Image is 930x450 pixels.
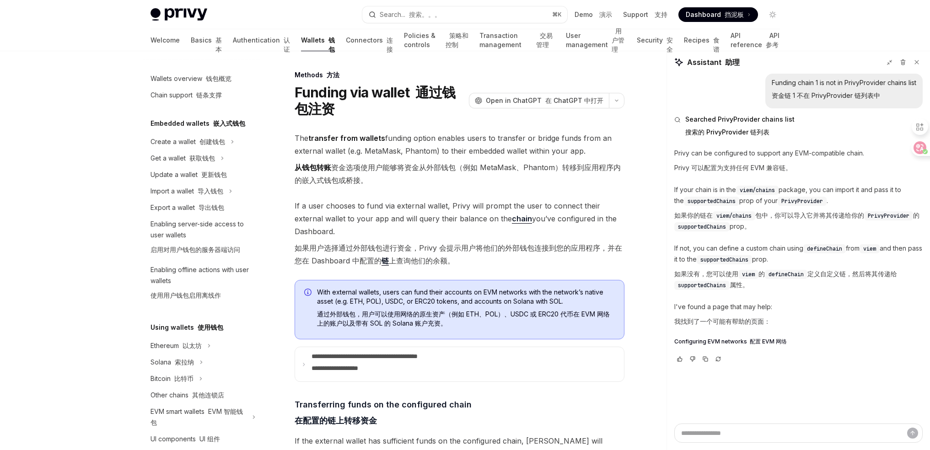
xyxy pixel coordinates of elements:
a: Support 支持 [623,10,667,19]
div: Methods [295,70,624,80]
span: defineChain [769,271,804,278]
div: Update a wallet [151,169,227,180]
span: viem/chains [740,187,775,194]
a: Export a wallet 导出钱包 [143,199,260,216]
a: chain [512,214,532,224]
div: Ethereum [151,340,202,351]
div: UI components [151,434,220,445]
font: 使用钱包 [198,323,223,331]
a: User management 用户管理 [566,29,626,51]
font: 在配置的链上转移资金 [295,416,377,425]
button: Vote that response was not good [687,354,698,364]
font: 导出钱包 [199,204,224,211]
font: 链条支撑 [196,91,222,99]
span: supportedChains [688,198,736,205]
font: 其他连锁店 [192,391,224,399]
button: Create a wallet 创建钱包 [143,134,260,150]
font: 如果没有，您可以使用 的 定义自定义链，然后将其传递给 属性。 [674,270,897,289]
span: With external wallets, users can fund their accounts on EVM networks with the network’s native as... [317,288,615,332]
a: Welcome [151,29,180,51]
font: 通过钱包注资 [295,84,456,117]
div: Bitcoin [151,373,194,384]
span: viem [742,271,755,278]
font: 连接 [387,36,393,53]
a: Authentication 认证 [233,29,290,51]
div: Enabling server-side access to user wallets [151,219,255,259]
a: Transaction management 交易管理 [479,29,555,51]
font: 基本 [215,36,222,53]
a: Enabling offline actions with user wallets使用用户钱包启用离线作 [143,262,260,307]
div: Create a wallet [151,136,225,147]
span: Open in ChatGPT [486,96,603,105]
font: 用户管理 [612,27,624,53]
font: 获取钱包 [189,154,215,162]
span: Dashboard [686,10,744,19]
button: EVM smart wallets EVM 智能钱包 [143,403,260,431]
span: ⌘ K [552,11,562,18]
div: EVM smart wallets [151,406,247,428]
font: 资金链 1 不在 PrivyProvider 链列表中 [772,91,880,99]
a: Demo 演示 [575,10,612,19]
a: Security 安全 [637,29,673,51]
p: If not, you can define a custom chain using from and then pass it to the prop. [674,243,923,294]
button: Reload last chat [713,354,724,364]
strong: transfer from wallets [308,134,385,143]
div: Search... [380,9,441,20]
font: API 参考 [766,32,779,48]
button: Copy chat response [700,354,711,364]
span: Searched PrivyProvider chains list [685,115,795,140]
font: 配置 EVM 网络 [750,338,787,345]
font: 以太坊 [183,342,202,349]
div: Get a wallet [151,153,215,164]
button: Toggle dark mode [765,7,780,22]
a: UI components UI 组件 [143,431,260,447]
div: Solana [151,357,194,368]
font: 认证 [284,36,290,53]
font: 安全 [667,36,673,53]
strong: 从钱包转账 [295,163,331,172]
button: Searched PrivyProvider chains list搜索的 PrivyProvider 链列表 [674,115,923,140]
div: Enabling offline actions with user wallets [151,264,255,305]
a: API reference API 参考 [731,29,780,51]
span: Configuring EVM networks [674,338,787,345]
a: Update a wallet 更新钱包 [143,166,260,183]
font: 嵌入式钱包 [213,119,245,127]
font: 支持 [655,11,667,18]
font: 如果你的链在 包中，你可以导入它并将其传递给你的 的 prop。 [674,211,919,230]
font: 挡泥板 [725,11,744,18]
a: Configuring EVM networks 配置 EVM 网络 [674,338,923,345]
font: 创建钱包 [199,138,225,145]
span: PrivyProvider [868,212,909,220]
span: supportedChains [700,256,748,263]
div: Funding chain 1 is not in PrivyProvider chains list [772,78,916,104]
a: Chain support 链条支撑 [143,87,260,103]
span: defineChain [807,245,842,252]
span: PrivyProvider [781,198,823,205]
button: Bitcoin 比特币 [143,370,260,387]
font: 钱包 [328,36,335,53]
button: Send message [907,428,918,439]
font: 方法 [327,71,339,79]
a: Enabling server-side access to user wallets启用对用户钱包的服务器端访问 [143,216,260,262]
span: supportedChains [678,282,726,289]
span: supportedChains [678,223,726,230]
img: light logo [151,8,207,21]
button: Search... 搜索。。。⌘K [362,6,567,23]
a: Wallets 钱包 [301,29,335,51]
div: Chain support [151,90,222,101]
font: 策略和控制 [446,32,468,48]
div: Other chains [151,390,224,401]
font: 比特币 [174,375,194,382]
p: I've found a page that may help: [674,301,923,331]
a: Other chains 其他连锁店 [143,387,260,403]
a: Policies & controls 策略和控制 [404,29,468,51]
font: 如果用户选择通过外部钱包进行资金，Privy 会提示用户将他们的外部钱包连接到您的应用程序，并在您在 Dashboard 中配置的 上查询他们的余额。 [295,243,622,266]
a: Wallets overview 钱包概览 [143,70,260,87]
font: 资金选项使用户能够将资金从外部钱包（例如 MetaMask、Phantom）转移到应用程序内的嵌入式钱包或桥接。 [295,163,621,185]
font: 更新钱包 [201,171,227,178]
a: Basics 基本 [191,29,222,51]
font: 在 ChatGPT 中打开 [545,96,603,104]
font: 钱包概览 [206,75,231,82]
h5: Embedded wallets [151,118,245,129]
font: Privy 可以配置为支持任何 EVM 兼容链。 [674,164,792,171]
